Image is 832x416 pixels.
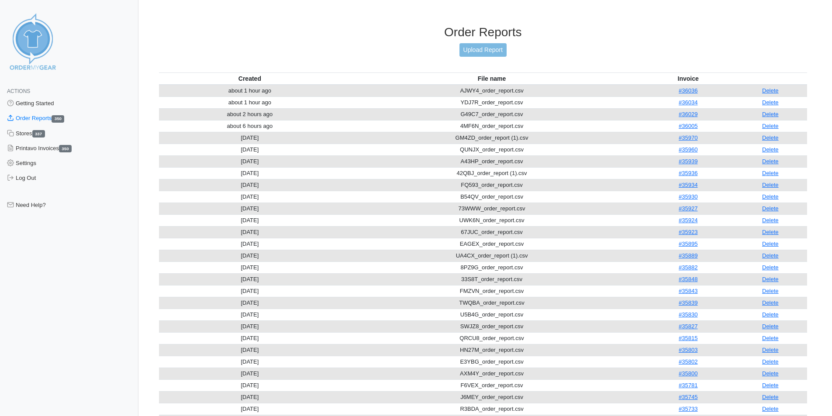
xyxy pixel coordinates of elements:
a: Delete [762,241,779,247]
a: Delete [762,276,779,282]
a: Delete [762,182,779,188]
a: #35830 [679,311,697,318]
a: Delete [762,205,779,212]
td: [DATE] [159,297,341,309]
td: [DATE] [159,155,341,167]
td: 4MF6N_order_report.csv [341,120,643,132]
a: #35827 [679,323,697,330]
td: [DATE] [159,332,341,344]
a: Delete [762,193,779,200]
td: SWJZ8_order_report.csv [341,320,643,332]
td: about 6 hours ago [159,120,341,132]
td: GM4ZD_order_report (1).csv [341,132,643,144]
td: AJWY4_order_report.csv [341,85,643,97]
a: #36034 [679,99,697,106]
a: #35802 [679,358,697,365]
td: [DATE] [159,273,341,285]
a: #35923 [679,229,697,235]
a: Delete [762,406,779,412]
td: UA4CX_order_report (1).csv [341,250,643,261]
a: #35889 [679,252,697,259]
a: Delete [762,123,779,129]
a: Delete [762,394,779,400]
a: #35934 [679,182,697,188]
td: UWK6N_order_report.csv [341,214,643,226]
a: #35930 [679,193,697,200]
a: Upload Report [459,43,507,57]
a: #36005 [679,123,697,129]
a: #35970 [679,134,697,141]
a: Delete [762,99,779,106]
td: F6VEX_order_report.csv [341,379,643,391]
td: TWQBA_order_report.csv [341,297,643,309]
a: Delete [762,158,779,165]
td: FMZVN_order_report.csv [341,285,643,297]
span: 337 [32,130,45,138]
a: Delete [762,358,779,365]
a: #35839 [679,299,697,306]
h3: Order Reports [159,25,808,40]
td: J6MEY_order_report.csv [341,391,643,403]
a: #35927 [679,205,697,212]
a: Delete [762,347,779,353]
td: HN27M_order_report.csv [341,344,643,356]
a: Delete [762,264,779,271]
td: 8PZ9G_order_report.csv [341,261,643,273]
a: Delete [762,311,779,318]
a: #36029 [679,111,697,117]
td: about 2 hours ago [159,108,341,120]
span: 350 [59,145,72,152]
a: Delete [762,229,779,235]
a: #35895 [679,241,697,247]
a: #35936 [679,170,697,176]
td: 33S8T_order_report.csv [341,273,643,285]
td: [DATE] [159,261,341,273]
a: Delete [762,288,779,294]
td: QRCU8_order_report.csv [341,332,643,344]
a: Delete [762,146,779,153]
a: Delete [762,111,779,117]
td: YDJ7R_order_report.csv [341,96,643,108]
td: [DATE] [159,356,341,368]
td: B54QV_order_report.csv [341,191,643,203]
td: [DATE] [159,309,341,320]
td: [DATE] [159,250,341,261]
a: #35843 [679,288,697,294]
td: 73WWW_order_report.csv [341,203,643,214]
th: Created [159,72,341,85]
td: about 1 hour ago [159,85,341,97]
td: [DATE] [159,238,341,250]
a: Delete [762,170,779,176]
td: [DATE] [159,403,341,415]
td: [DATE] [159,368,341,379]
td: G49C7_order_report.csv [341,108,643,120]
a: #35815 [679,335,697,341]
a: #35939 [679,158,697,165]
a: #35882 [679,264,697,271]
a: Delete [762,370,779,377]
td: [DATE] [159,144,341,155]
a: #35924 [679,217,697,223]
a: #35733 [679,406,697,412]
a: Delete [762,217,779,223]
a: #36036 [679,87,697,94]
td: [DATE] [159,167,341,179]
td: R3BDA_order_report.csv [341,403,643,415]
td: U5B4G_order_report.csv [341,309,643,320]
td: [DATE] [159,391,341,403]
td: about 1 hour ago [159,96,341,108]
td: [DATE] [159,320,341,332]
td: QUNJX_order_report.csv [341,144,643,155]
a: #35800 [679,370,697,377]
td: [DATE] [159,344,341,356]
a: Delete [762,299,779,306]
th: Invoice [643,72,734,85]
a: #35803 [679,347,697,353]
span: 350 [52,115,64,123]
td: [DATE] [159,285,341,297]
td: [DATE] [159,203,341,214]
td: [DATE] [159,132,341,144]
td: [DATE] [159,191,341,203]
a: #35848 [679,276,697,282]
td: A43HP_order_report.csv [341,155,643,167]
